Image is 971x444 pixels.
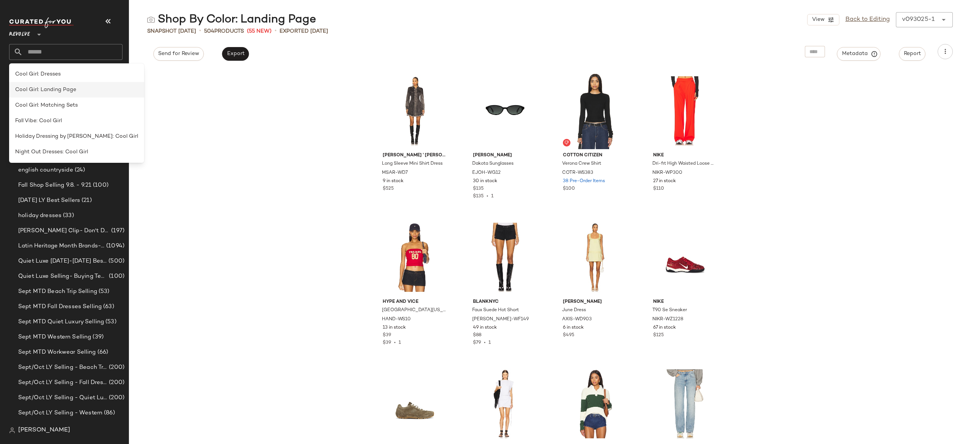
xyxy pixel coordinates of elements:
span: [PERSON_NAME]-WF149 [472,316,529,323]
span: Sept/Oct LY Selling - Western [18,409,102,417]
span: Long Sleeve Mini Shirt Dress [382,161,443,167]
img: NIKR-WP300_V1.jpg [647,72,723,149]
span: (63) [102,302,114,311]
span: Nike [653,299,717,305]
span: Quiet Luxe [DATE]-[DATE] Best Sellers [18,257,107,266]
span: • [481,340,489,345]
span: 27 in stock [653,178,676,185]
span: All Products [26,90,60,99]
span: June Dress [562,307,586,314]
span: Fall Shop Selling 9.8. - 9.21 [18,181,91,190]
button: Metadata [837,47,881,61]
span: $39 [383,340,391,345]
span: 10.3 Best Sellers [18,120,64,129]
span: [GEOGRAPHIC_DATA][US_STATE] Tube Top [382,307,446,314]
span: $135 [473,186,484,192]
span: (200) [107,363,124,372]
span: $110 [653,186,664,192]
img: EBDR-WJ109_V1.jpg [647,365,723,442]
span: (39) [91,333,104,342]
span: 67 in stock [653,324,676,331]
img: ALOH-WZ271_V1.jpg [377,365,453,442]
span: $495 [563,332,574,339]
div: Shop By Color: Landing Page [147,12,316,27]
div: Products [204,27,244,35]
span: 1 [491,194,493,199]
span: T90 Se Sneaker [652,307,687,314]
span: COTTON CITIZEN [563,152,627,159]
span: Quiet Luxe Selling- Buying Team [18,272,107,281]
img: MSAR-WD7_V1.jpg [377,72,453,149]
span: [PERSON_NAME] [563,299,627,305]
span: Dri-fit High Waisted Loose Wide Leg Pant [652,161,716,167]
span: • [275,27,277,36]
button: Send for Review [153,47,204,61]
span: Latin Heritage Month Brands- DO NOT DELETE [18,242,105,250]
span: 30 in stock [473,178,497,185]
span: 49 in stock [473,324,497,331]
span: 6 in stock [563,324,584,331]
span: Global Clipboards [26,105,75,114]
div: v093025-1 [902,15,935,24]
img: cfy_white_logo.C9jOOHJF.svg [9,17,74,28]
img: BLAN-WF149_V1.jpg [467,219,543,296]
span: Revolve [9,26,30,39]
span: (22) [75,105,87,114]
span: • [391,340,399,345]
span: (53) [104,318,116,326]
span: (24) [73,166,85,175]
span: english countryside [18,166,73,175]
a: Back to Editing [845,15,890,24]
span: Export [226,51,244,57]
img: LIOR-WK5_V1.jpg [557,365,633,442]
span: 13 in stock [383,324,406,331]
span: [PERSON_NAME] [473,152,537,159]
span: 504 [204,28,214,34]
img: svg%3e [9,427,15,433]
span: 1 [399,340,401,345]
span: Metadata [842,50,876,57]
span: 1 [489,340,491,345]
span: [DATE] LY Best Sellers [18,196,80,205]
span: 9 in stock [383,178,404,185]
span: 10.6-10.10 AM Newness [18,151,86,159]
span: $88 [473,332,481,339]
span: Verona Crew Shirt [562,161,601,167]
span: Dashboard [24,75,54,83]
span: [PERSON_NAME] [18,426,70,435]
span: Dakota Sunglasses [472,161,514,167]
span: (1094) [105,242,124,250]
img: HAND-WS10_V1.jpg [377,219,453,296]
span: View [811,17,824,23]
span: (200) [107,394,124,402]
img: svg%3e [147,16,155,24]
span: (66) [96,348,108,357]
span: NIKR-WZ1228 [652,316,683,323]
span: NIKR-WP300 [652,170,682,176]
span: (53) [97,287,110,296]
span: 38 Pre-Order Items [563,178,605,185]
span: Report [903,51,921,57]
button: Export [222,47,249,61]
span: Sept MTD Western Selling [18,333,91,342]
span: holiday dresses [18,211,61,220]
span: Sept MTD Fall Dresses Selling [18,302,102,311]
span: $100 [563,186,575,192]
span: Snapshot [DATE] [147,27,196,35]
span: 10.3 Last 60 Days Dresses Selling [18,135,109,144]
span: $125 [653,332,664,339]
span: (998) [86,151,102,159]
img: NIKR-WZ1228_V1.jpg [647,219,723,296]
span: [PERSON_NAME] Clip- Don't Delete [18,227,110,235]
span: (33) [61,211,74,220]
span: AXIS-WD903 [562,316,592,323]
img: EJOH-WG12_V1.jpg [467,72,543,149]
span: Sept MTD Workwear Selling [18,348,96,357]
span: $79 [473,340,481,345]
span: Faux Suede Hot Short [472,307,519,314]
span: $135 [473,194,484,199]
span: $39 [383,332,391,339]
img: COTR-WS383_V1.jpg [557,72,633,149]
span: (255) [109,135,124,144]
button: Report [899,47,925,61]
